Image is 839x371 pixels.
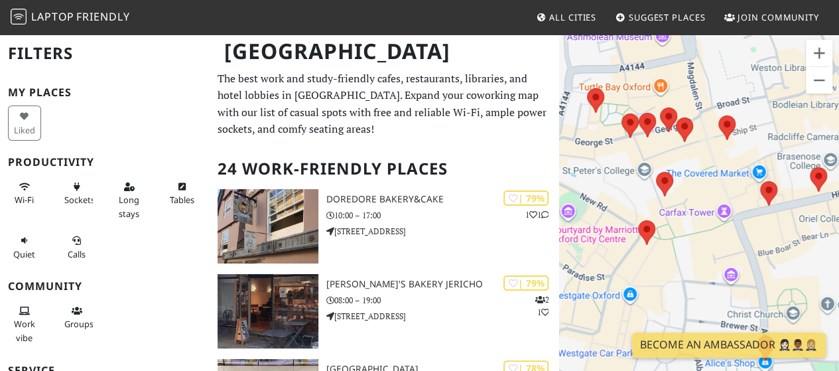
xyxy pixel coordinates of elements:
button: Calls [60,230,94,265]
div: | 79% [503,275,549,291]
span: Work-friendly tables [169,194,194,206]
span: People working [14,318,35,343]
a: Join Community [719,5,824,29]
span: All Cities [549,11,596,23]
button: Wi-Fi [8,176,41,211]
h3: Community [8,280,202,293]
button: Sockets [60,176,94,211]
button: Groups [60,300,94,335]
span: Power sockets [64,194,95,206]
a: DoreDore Bakery&Cake | 79% 11 DoreDore Bakery&Cake 10:00 – 17:00 [STREET_ADDRESS] [210,189,559,263]
h1: [GEOGRAPHIC_DATA] [214,33,556,70]
h2: 24 Work-Friendly Places [218,149,551,189]
p: 10:00 – 17:00 [326,209,559,222]
button: Long stays [113,176,146,224]
a: GAIL's Bakery Jericho | 79% 21 [PERSON_NAME]'s Bakery Jericho 08:00 – 19:00 [STREET_ADDRESS] [210,274,559,348]
span: Friendly [76,9,129,24]
button: Tables [165,176,198,211]
span: Join Community [738,11,819,23]
h3: Productivity [8,156,202,169]
img: DoreDore Bakery&Cake [218,189,318,263]
p: [STREET_ADDRESS] [326,225,559,238]
span: Long stays [119,194,139,219]
img: GAIL's Bakery Jericho [218,274,318,348]
button: Work vibe [8,300,41,348]
span: Stable Wi-Fi [15,194,34,206]
h3: My Places [8,86,202,99]
button: Zoom in [806,40,832,66]
p: 1 1 [525,208,549,221]
a: All Cities [531,5,602,29]
span: Quiet [13,248,35,260]
p: The best work and study-friendly cafes, restaurants, libraries, and hotel lobbies in [GEOGRAPHIC_... [218,70,551,138]
a: LaptopFriendly LaptopFriendly [11,6,130,29]
span: Video/audio calls [68,248,86,260]
h2: Filters [8,33,202,74]
span: Group tables [64,318,94,330]
span: Laptop [31,9,74,24]
button: Quiet [8,230,41,265]
h3: [PERSON_NAME]'s Bakery Jericho [326,279,559,290]
h3: DoreDore Bakery&Cake [326,194,559,205]
p: [STREET_ADDRESS] [326,310,559,323]
img: LaptopFriendly [11,9,27,25]
span: Suggest Places [629,11,706,23]
p: 08:00 – 19:00 [326,294,559,307]
div: | 79% [503,190,549,206]
a: Suggest Places [610,5,711,29]
button: Zoom out [806,67,832,94]
p: 2 1 [535,293,549,319]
